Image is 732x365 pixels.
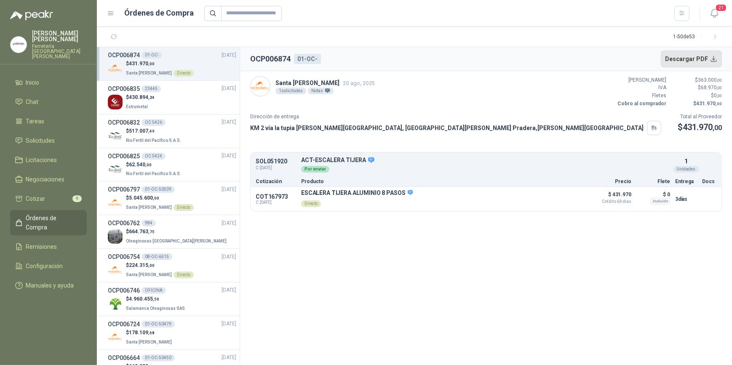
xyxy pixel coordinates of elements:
[126,104,148,109] span: Estrumetal
[142,52,162,59] div: 01-OC-
[108,286,236,312] a: OCP006746OFICINA[DATE] Company Logo$4.960.455,50Salamanca Oleaginosas SAS
[126,228,228,236] p: $
[129,128,155,134] span: 517.007
[696,101,722,107] span: 431.970
[26,155,57,165] span: Licitaciones
[589,200,631,204] span: Crédito 60 días
[675,179,697,184] p: Entrega
[126,60,194,68] p: $
[250,53,291,65] h2: OCP006874
[222,152,236,160] span: [DATE]
[129,195,159,201] span: 5.045.600
[148,129,155,133] span: ,49
[32,44,87,59] p: Ferretería [GEOGRAPHIC_DATA][PERSON_NAME]
[142,321,175,328] div: 01-OC-50479
[108,84,140,93] h3: OCP006835
[142,354,175,361] div: 01-OC-50450
[10,133,87,149] a: Solicitudes
[174,204,194,211] div: Directo
[26,136,55,145] span: Solicitudes
[301,189,413,197] p: ESCALERA TIJERA ALUMINIO 8 PASOS
[126,272,172,277] span: Santa [PERSON_NAME]
[32,30,87,42] p: [PERSON_NAME] [PERSON_NAME]
[683,122,722,132] span: 431.970
[250,123,644,133] p: KM 2 vía la tupia [PERSON_NAME][GEOGRAPHIC_DATA], [GEOGRAPHIC_DATA][PERSON_NAME] Pradera , [PERSO...
[108,95,123,109] img: Company Logo
[126,93,155,101] p: $
[26,78,40,87] span: Inicio
[142,287,166,294] div: OFICINA
[108,263,123,277] img: Company Logo
[673,30,722,44] div: 1 - 50 de 53
[129,229,155,234] span: 664.763
[108,218,140,228] h3: OCP006762
[26,117,45,126] span: Tareas
[126,306,185,311] span: Salamanca Oleaginosas SAS
[684,157,688,166] p: 1
[661,51,722,67] button: Descargar PDF
[675,194,697,204] p: 3 días
[616,76,666,84] p: [PERSON_NAME]
[589,189,631,204] p: $ 431.970
[129,162,152,168] span: 62.540
[108,320,236,346] a: OCP00672401-OC-50479[DATE] Company Logo$178.109,68Santa [PERSON_NAME]
[108,185,236,211] a: OCP00679701-OC-50539[DATE] Company Logo$5.045.600,00Santa [PERSON_NAME]Directo
[10,191,87,207] a: Cotizar9
[10,239,87,255] a: Remisiones
[715,4,727,12] span: 21
[108,152,236,178] a: OCP006825OC 5424[DATE] Company Logo$62.540,00Rio Fertil del Pacífico S.A.S.
[673,166,699,173] div: Unidades
[301,179,584,184] p: Producto
[125,7,194,19] h1: Órdenes de Compra
[126,329,174,337] p: $
[148,61,155,66] span: ,00
[108,353,140,362] h3: OCP006664
[10,10,53,20] img: Logo peakr
[256,200,296,205] span: C: [DATE]
[713,124,722,132] span: ,00
[301,200,321,207] div: Directo
[716,101,722,106] span: ,00
[142,153,166,160] div: OC 5424
[222,51,236,59] span: [DATE]
[275,78,375,88] p: Santa [PERSON_NAME]
[251,77,270,96] img: Company Logo
[698,77,722,83] span: 363.000
[129,296,159,302] span: 4.960.455
[222,354,236,362] span: [DATE]
[10,171,87,187] a: Negociaciones
[153,297,159,301] span: ,50
[129,94,155,100] span: 430.894
[222,286,236,294] span: [DATE]
[10,75,87,91] a: Inicio
[174,272,194,278] div: Directo
[126,194,194,202] p: $
[126,295,187,303] p: $
[126,340,172,344] span: Santa [PERSON_NAME]
[294,54,321,64] div: 01-OC-
[678,121,722,134] p: $
[153,196,159,200] span: ,00
[707,6,722,21] button: 21
[26,281,74,290] span: Manuales y ayuda
[222,85,236,93] span: [DATE]
[108,252,140,261] h3: OCP006754
[142,253,172,260] div: 08-OC-6515
[26,213,79,232] span: Órdenes de Compra
[26,261,63,271] span: Configuración
[108,162,123,176] img: Company Logo
[142,220,156,226] div: 984
[26,97,39,107] span: Chat
[714,93,722,99] span: 0
[145,163,152,167] span: ,00
[222,118,236,126] span: [DATE]
[671,92,722,100] p: $
[142,186,175,193] div: 01-OC-50539
[702,179,716,184] p: Docs
[126,171,181,176] span: Rio Fertil del Pacífico S.A.S.
[108,61,123,76] img: Company Logo
[129,330,155,336] span: 178.109
[222,253,236,261] span: [DATE]
[108,51,236,77] a: OCP00687401-OC-[DATE] Company Logo$431.970,00Santa [PERSON_NAME]Directo
[616,92,666,100] p: Fletes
